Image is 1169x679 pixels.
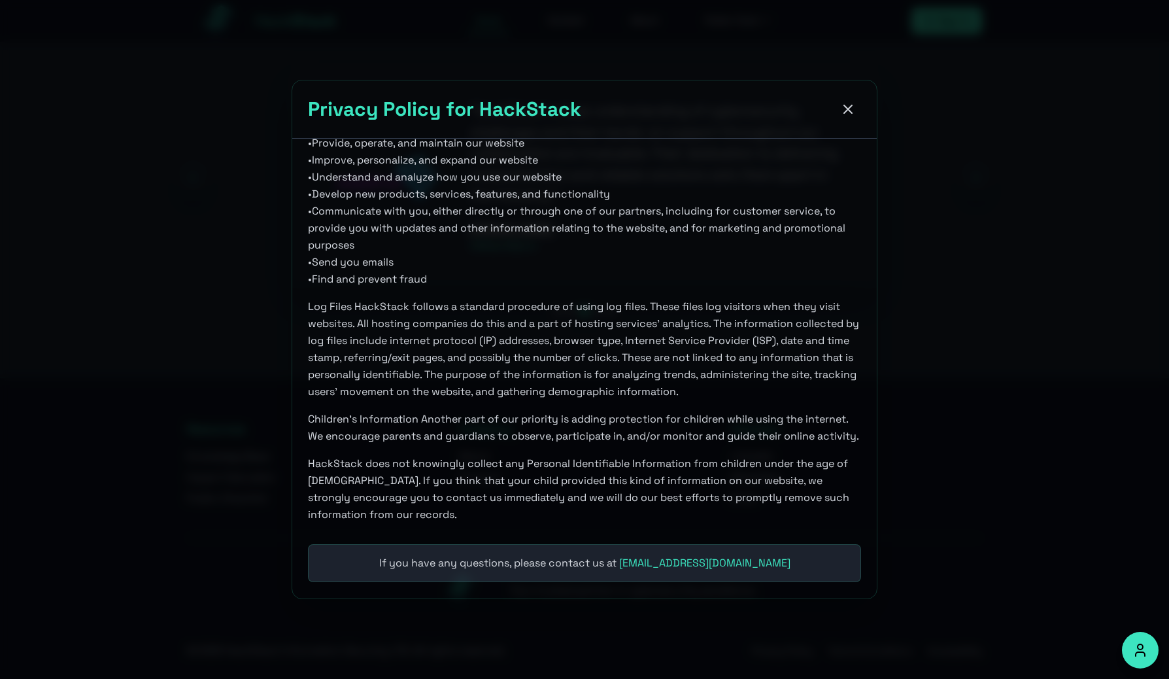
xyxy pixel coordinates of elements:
[308,136,524,150] span: • Provide, operate, and maintain our website
[308,272,427,286] span: • Find and prevent fraud
[619,556,790,570] a: [EMAIL_ADDRESS][DOMAIN_NAME]
[308,170,562,184] span: • Understand and analyze how you use our website
[319,555,850,571] p: If you have any questions, please contact us at
[308,96,581,122] span: Privacy Policy for HackStack
[1122,632,1159,669] button: Accessibility Options
[308,255,394,269] span: • Send you emails
[308,204,845,252] span: • Communicate with you, either directly or through one of our partners, including for customer se...
[308,298,861,400] p: Log Files HackStack follows a standard procedure of using log files. These files log visitors whe...
[308,187,610,201] span: • Develop new products, services, features, and functionality
[308,153,538,167] span: • Improve, personalize, and expand our website
[308,411,861,445] p: Children's Information Another part of our priority is adding protection for children while using...
[308,455,861,523] p: HackStack does not knowingly collect any Personal Identifiable Information from children under th...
